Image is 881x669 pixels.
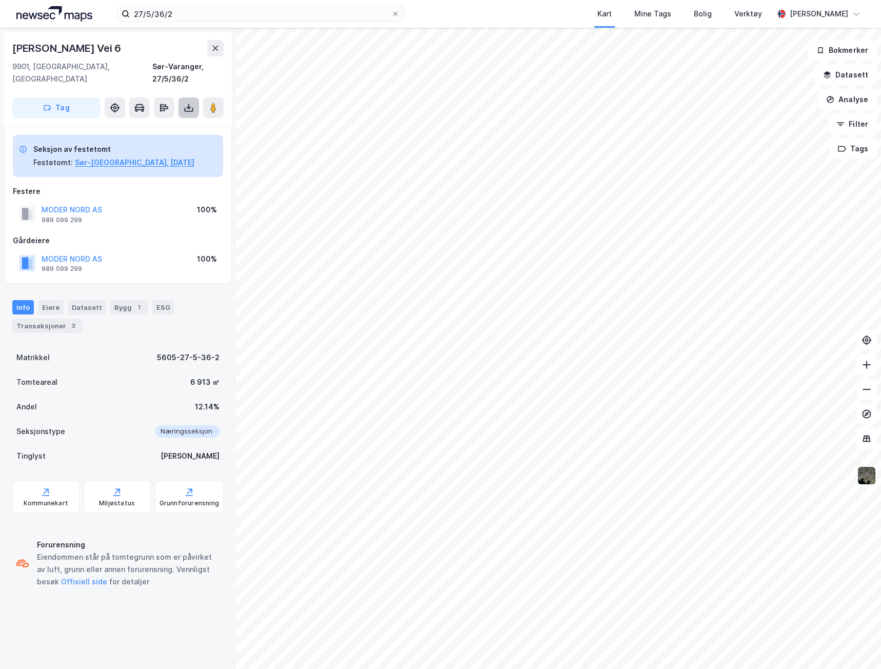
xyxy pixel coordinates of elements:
div: Forurensning [37,539,219,551]
div: Info [12,300,34,314]
button: Analyse [817,89,877,110]
button: Sør-[GEOGRAPHIC_DATA], [DATE] [75,156,194,169]
div: [PERSON_NAME] [790,8,848,20]
div: Datasett [68,300,106,314]
div: 1 [134,302,144,312]
div: Eiendommen står på tomtegrunn som er påvirket av luft, grunn eller annen forurensning. Vennligst ... [37,551,219,588]
iframe: Chat Widget [830,620,881,669]
div: Seksjonstype [16,425,65,438]
button: Bokmerker [808,40,877,61]
div: 3 [68,321,78,331]
div: Bolig [694,8,712,20]
img: 9k= [857,466,876,485]
div: Festetomt: [33,156,73,169]
div: Grunnforurensning [159,499,219,507]
div: Kommunekart [24,499,68,507]
div: 989 099 299 [42,265,82,273]
div: Seksjon av festetomt [33,143,194,155]
div: Tomteareal [16,376,57,388]
div: Eiere [38,300,64,314]
img: logo.a4113a55bc3d86da70a041830d287a7e.svg [16,6,92,22]
button: Datasett [814,65,877,85]
div: [PERSON_NAME] Vei 6 [12,40,123,56]
div: Festere [13,185,223,198]
div: [PERSON_NAME] [161,450,219,462]
div: 989 099 299 [42,216,82,224]
div: 9901, [GEOGRAPHIC_DATA], [GEOGRAPHIC_DATA] [12,61,152,85]
div: 5605-27-5-36-2 [157,351,219,364]
div: Tinglyst [16,450,46,462]
div: Miljøstatus [99,499,135,507]
div: 12.14% [195,401,219,413]
div: 100% [197,253,217,265]
div: Sør-Varanger, 27/5/36/2 [152,61,224,85]
div: Bygg [110,300,148,314]
div: 6 913 ㎡ [190,376,219,388]
div: Mine Tags [634,8,671,20]
div: Transaksjoner [12,319,83,333]
div: Kontrollprogram for chat [830,620,881,669]
div: 100% [197,204,217,216]
button: Tags [829,139,877,159]
input: Søk på adresse, matrikkel, gårdeiere, leietakere eller personer [130,6,391,22]
div: Matrikkel [16,351,50,364]
div: Andel [16,401,37,413]
div: ESG [152,300,174,314]
div: Gårdeiere [13,234,223,247]
div: Kart [597,8,612,20]
button: Tag [12,97,101,118]
button: Filter [828,114,877,134]
div: Verktøy [734,8,762,20]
